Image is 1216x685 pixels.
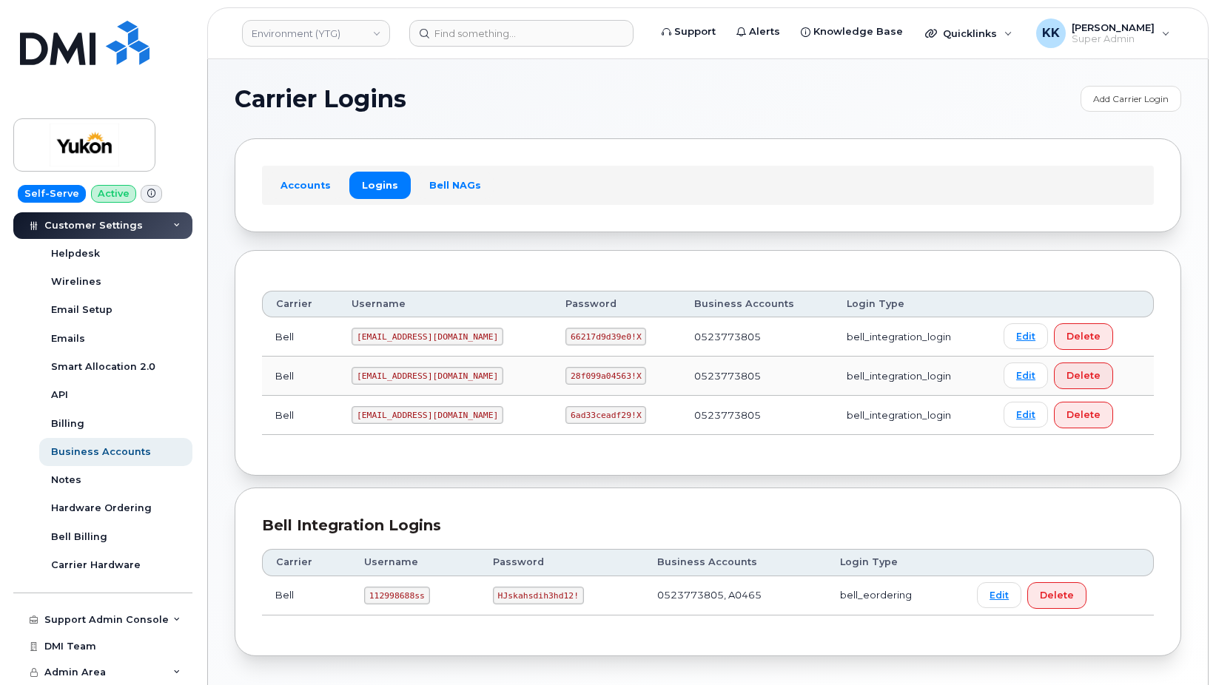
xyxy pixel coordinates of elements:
th: Username [351,549,480,576]
th: Login Type [833,291,990,317]
td: bell_eordering [827,576,964,615]
a: Add Carrier Login [1081,86,1181,112]
td: 0523773805 [681,317,833,357]
a: Bell NAGs [417,172,494,198]
code: 66217d9d39e0!X [565,328,646,345]
span: Delete [1066,408,1101,422]
a: Edit [1004,402,1048,428]
a: Edit [977,582,1021,608]
code: 112998688ss [364,587,430,604]
td: Bell [262,396,338,435]
th: Carrier [262,291,338,317]
th: Business Accounts [681,291,833,317]
td: 0523773805 [681,357,833,396]
th: Password [480,549,644,576]
th: Username [338,291,552,317]
code: [EMAIL_ADDRESS][DOMAIN_NAME] [352,367,503,385]
code: 28f099a04563!X [565,367,646,385]
span: Delete [1066,368,1101,382]
button: Delete [1054,323,1113,350]
code: [EMAIL_ADDRESS][DOMAIN_NAME] [352,406,503,424]
th: Business Accounts [644,549,827,576]
th: Carrier [262,549,351,576]
th: Password [552,291,681,317]
th: Login Type [827,549,964,576]
a: Logins [349,172,411,198]
a: Accounts [268,172,343,198]
button: Delete [1027,582,1086,609]
div: Bell Integration Logins [262,515,1154,536]
code: [EMAIL_ADDRESS][DOMAIN_NAME] [352,328,503,345]
td: Bell [262,317,338,357]
td: 0523773805, A0465 [644,576,827,615]
td: 0523773805 [681,396,833,435]
a: Edit [1004,362,1048,388]
code: 6ad33ceadf29!X [565,406,646,424]
button: Delete [1054,402,1113,428]
span: Delete [1066,329,1101,343]
td: bell_integration_login [833,357,990,396]
code: HJskahsdih3hd12! [493,587,584,604]
td: Bell [262,576,351,615]
td: Bell [262,357,338,396]
button: Delete [1054,362,1113,389]
a: Edit [1004,323,1048,349]
td: bell_integration_login [833,317,990,357]
span: Delete [1040,588,1074,602]
td: bell_integration_login [833,396,990,435]
span: Carrier Logins [235,88,406,110]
